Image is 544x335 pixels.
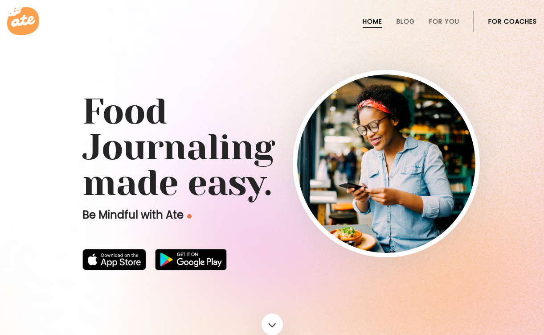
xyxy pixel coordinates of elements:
a: For Coaches [488,18,537,25]
img: badge-download-apple.svg [82,249,147,270]
a: Blog [397,18,415,25]
p: Be Mindful with Ate [82,208,332,222]
a: Home [363,18,382,25]
h1: Food Journaling made easy. [82,94,462,201]
a: For You [429,18,459,25]
img: home-hero-img-rounded.png [297,74,475,253]
img: badge-download-google.png [155,249,227,270]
